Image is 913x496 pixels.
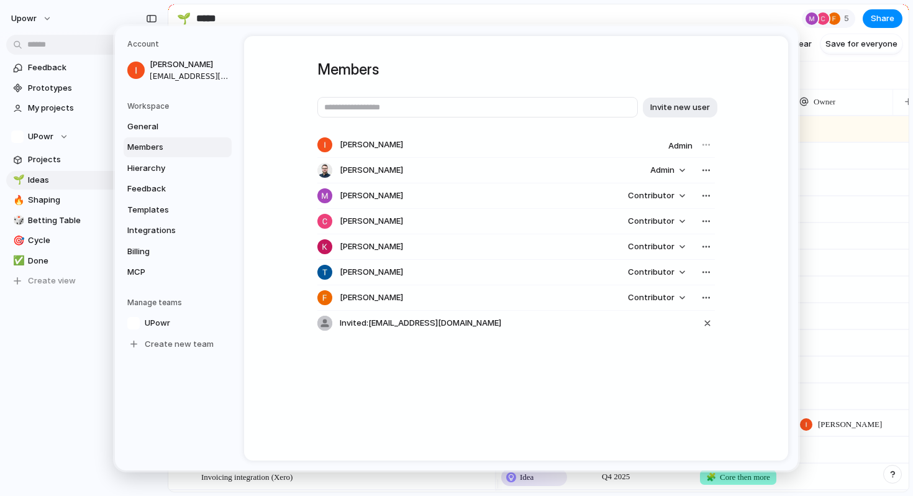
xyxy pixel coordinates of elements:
span: Contributor [628,292,675,304]
span: Billing [127,245,207,257]
button: Contributor [620,264,693,281]
span: Contributor [628,215,675,227]
span: Members [127,141,207,154]
span: [PERSON_NAME] [150,58,229,71]
span: UPowr [145,316,170,329]
button: Contributor [620,213,693,230]
span: Admin [650,164,675,177]
button: Admin [643,162,693,179]
span: Admin [668,140,693,150]
button: Contributor [620,289,693,306]
span: [PERSON_NAME] [340,241,403,253]
a: Feedback [124,179,232,199]
span: [EMAIL_ADDRESS][DOMAIN_NAME] [150,70,229,81]
span: [PERSON_NAME] [340,292,403,304]
span: [PERSON_NAME] [340,215,403,227]
span: Invited: [EMAIL_ADDRESS][DOMAIN_NAME] [340,317,501,329]
span: [PERSON_NAME] [340,139,403,151]
button: Contributor [620,187,693,204]
span: Templates [127,203,207,216]
h1: Members [317,58,715,81]
span: Create new team [145,338,214,350]
span: [PERSON_NAME] [340,190,403,202]
a: UPowr [124,313,232,333]
span: [PERSON_NAME] [340,164,403,177]
a: Hierarchy [124,158,232,178]
a: Billing [124,241,232,261]
span: [PERSON_NAME] [340,266,403,278]
span: Feedback [127,183,207,195]
a: Templates [124,200,232,219]
h5: Manage teams [127,296,232,308]
button: Contributor [620,238,693,255]
span: Contributor [628,266,675,278]
h5: Workspace [127,100,232,111]
button: Invite new user [643,97,717,117]
a: Integrations [124,221,232,241]
a: MCP [124,262,232,282]
span: Contributor [628,190,675,202]
span: Contributor [628,241,675,253]
a: General [124,116,232,136]
h5: Account [127,39,232,50]
span: Integrations [127,224,207,237]
span: Hierarchy [127,162,207,174]
span: MCP [127,266,207,278]
a: [PERSON_NAME][EMAIL_ADDRESS][DOMAIN_NAME] [124,55,232,86]
a: Members [124,137,232,157]
a: Create new team [124,334,232,354]
span: General [127,120,207,132]
span: Invite new user [650,101,710,113]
